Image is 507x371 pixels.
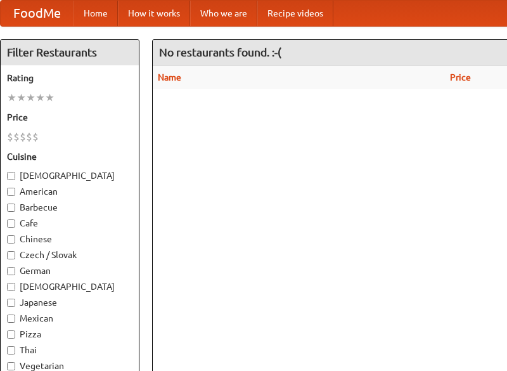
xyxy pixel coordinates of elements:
h5: Rating [7,72,132,84]
ng-pluralize: No restaurants found. :-( [159,46,281,58]
li: ★ [26,91,35,105]
label: [DEMOGRAPHIC_DATA] [7,280,132,293]
input: [DEMOGRAPHIC_DATA] [7,283,15,291]
label: Chinese [7,233,132,245]
li: $ [20,130,26,144]
li: $ [7,130,13,144]
label: Pizza [7,328,132,341]
input: American [7,188,15,196]
a: Price [450,72,471,82]
h5: Cuisine [7,150,132,163]
input: Mexican [7,315,15,323]
li: $ [26,130,32,144]
input: Cafe [7,219,15,228]
h4: Filter Restaurants [1,40,139,65]
label: [DEMOGRAPHIC_DATA] [7,169,132,182]
input: Czech / Slovak [7,251,15,259]
input: Barbecue [7,204,15,212]
li: ★ [7,91,16,105]
input: [DEMOGRAPHIC_DATA] [7,172,15,180]
label: Japanese [7,296,132,309]
input: Vegetarian [7,362,15,370]
a: Home [74,1,118,26]
a: FoodMe [1,1,74,26]
input: German [7,267,15,275]
label: American [7,185,132,198]
label: Thai [7,344,132,356]
li: $ [32,130,39,144]
li: ★ [16,91,26,105]
li: $ [13,130,20,144]
input: Japanese [7,299,15,307]
label: German [7,264,132,277]
a: How it works [118,1,190,26]
input: Pizza [7,330,15,339]
li: ★ [35,91,45,105]
label: Cafe [7,217,132,230]
a: Who we are [190,1,257,26]
a: Name [158,72,181,82]
h5: Price [7,111,132,124]
label: Mexican [7,312,132,325]
li: ★ [45,91,55,105]
label: Barbecue [7,201,132,214]
a: Recipe videos [257,1,333,26]
input: Thai [7,346,15,355]
input: Chinese [7,235,15,244]
label: Czech / Slovak [7,249,132,261]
